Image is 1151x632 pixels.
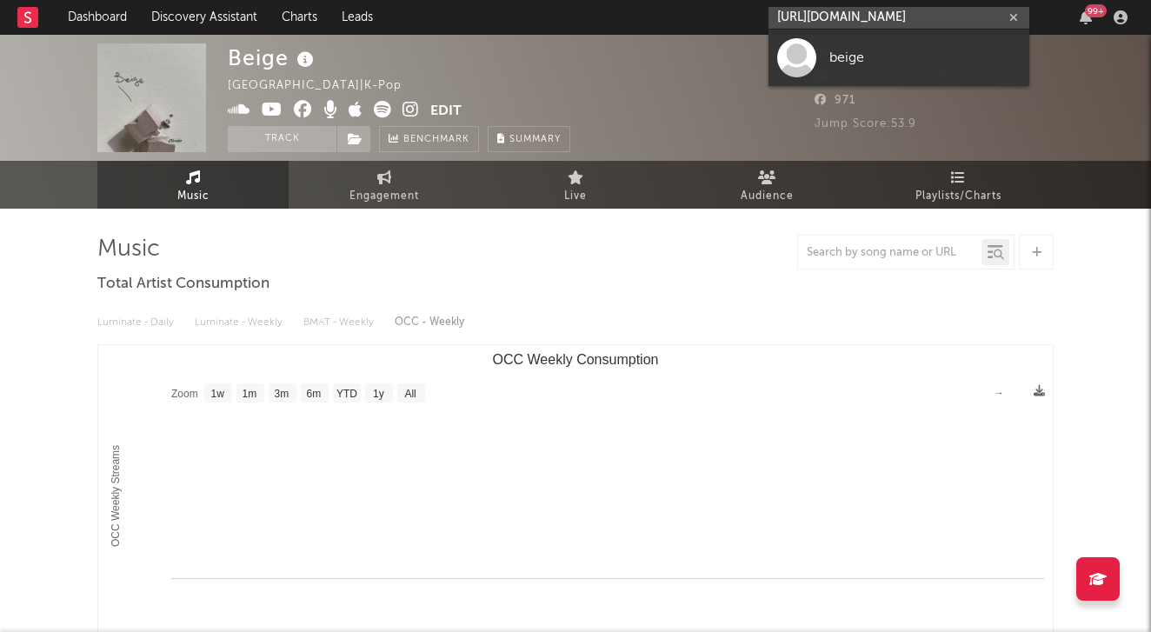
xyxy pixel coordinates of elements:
text: 1y [373,388,384,400]
a: Music [97,161,289,209]
text: YTD [336,388,357,400]
a: Engagement [289,161,480,209]
button: 99+ [1080,10,1092,24]
span: Benchmark [403,130,469,150]
a: Audience [671,161,862,209]
span: Playlists/Charts [915,186,1001,207]
a: Live [480,161,671,209]
text: 1w [211,388,225,400]
span: 971 [815,95,855,106]
span: Music [177,186,210,207]
span: Audience [741,186,794,207]
div: Beige [228,43,318,72]
span: Live [564,186,587,207]
a: Playlists/Charts [862,161,1054,209]
text: 3m [275,388,289,400]
text: OCC Weekly Streams [110,445,122,547]
text: OCC Weekly Consumption [493,352,659,367]
button: Summary [488,126,570,152]
span: Summary [509,135,561,144]
text: Zoom [171,388,198,400]
span: Engagement [349,186,419,207]
div: beige [829,47,1021,68]
div: [GEOGRAPHIC_DATA] | K-Pop [228,76,422,96]
span: Total Artist Consumption [97,274,269,295]
text: 6m [307,388,322,400]
text: → [994,387,1004,399]
span: Jump Score: 53.9 [815,118,916,130]
input: Search for artists [768,7,1029,29]
button: Track [228,126,336,152]
text: All [404,388,416,400]
a: beige [768,30,1029,86]
button: Edit [430,101,462,123]
input: Search by song name or URL [798,246,981,260]
div: 99 + [1085,4,1107,17]
a: Benchmark [379,126,479,152]
text: 1m [243,388,257,400]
